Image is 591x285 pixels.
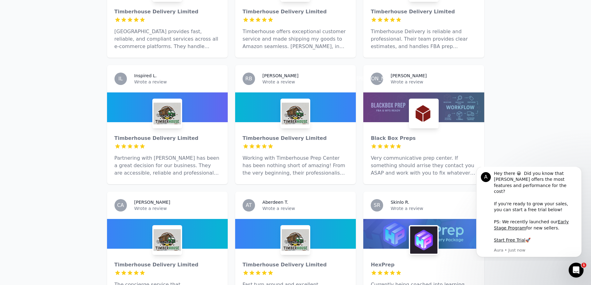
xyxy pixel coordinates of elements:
[371,28,477,50] p: Timberhouse Delivery is reliable and professional. Their team provides clear estimates, and handl...
[262,199,288,205] h3: Aberdeen T.
[391,73,427,79] h3: [PERSON_NAME]
[119,76,123,81] span: IL
[27,4,110,80] div: Message content
[391,199,409,205] h3: Skinlo R.
[117,203,124,208] span: CA
[410,100,437,127] img: Black Box Preps
[235,65,356,184] a: RB[PERSON_NAME]Wrote a reviewTimberhouse Delivery LimitedTimberhouse Delivery LimitedWorking with...
[114,28,220,50] p: [GEOGRAPHIC_DATA] provides fast, reliable, and compliant services across all e-commerce platforms...
[107,65,228,184] a: ILInspired L.Wrote a reviewTimberhouse Delivery LimitedTimberhouse Delivery LimitedPartnering wit...
[410,226,437,254] img: HexPrep
[467,167,591,261] iframe: Intercom notifications message
[114,135,220,142] div: Timberhouse Delivery Limited
[114,8,220,16] div: Timberhouse Delivery Limited
[243,154,348,177] p: Working with Timberhouse Prep Center has been nothing short of amazing! From the very beginning, ...
[243,135,348,142] div: Timberhouse Delivery Limited
[371,135,477,142] div: Black Box Preps
[14,5,24,15] div: Profile image for Aura
[262,205,348,212] p: Wrote a review
[282,100,309,127] img: Timberhouse Delivery Limited
[27,71,58,76] a: Start Free Trial
[27,4,110,77] div: Hey there 😀 Did you know that [PERSON_NAME] offers the most features and performance for the cost...
[374,203,380,208] span: SR
[262,79,348,85] p: Wrote a review
[391,205,477,212] p: Wrote a review
[134,79,220,85] p: Wrote a review
[363,65,484,184] a: [PERSON_NAME][PERSON_NAME]Wrote a reviewBlack Box PrepsBlack Box PrepsVery communicative prep cen...
[569,263,584,278] iframe: Intercom live chat
[245,76,252,81] span: RB
[114,261,220,269] div: Timberhouse Delivery Limited
[243,8,348,16] div: Timberhouse Delivery Limited
[243,261,348,269] div: Timberhouse Delivery Limited
[356,76,398,81] span: [PERSON_NAME]
[243,28,348,50] p: Timberhouse offers exceptional customer service and made shipping my goods to Amazon seamless. [P...
[282,226,309,254] img: Timberhouse Delivery Limited
[154,226,181,254] img: Timberhouse Delivery Limited
[134,73,157,79] h3: Inspired L.
[154,100,181,127] img: Timberhouse Delivery Limited
[134,199,170,205] h3: [PERSON_NAME]
[371,154,477,177] p: Very communicative prep center. If something should arrise they contact you ASAP and work with yo...
[371,261,477,269] div: HexPrep
[134,205,220,212] p: Wrote a review
[262,73,298,79] h3: [PERSON_NAME]
[581,263,586,268] span: 1
[58,71,64,76] b: 🚀
[246,203,252,208] span: AT
[371,8,477,16] div: Timberhouse Delivery Limited
[391,79,477,85] p: Wrote a review
[27,81,110,86] p: Message from Aura, sent Just now
[114,154,220,177] p: Partnering with [PERSON_NAME] has been a great decision for our business. They are accessible, re...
